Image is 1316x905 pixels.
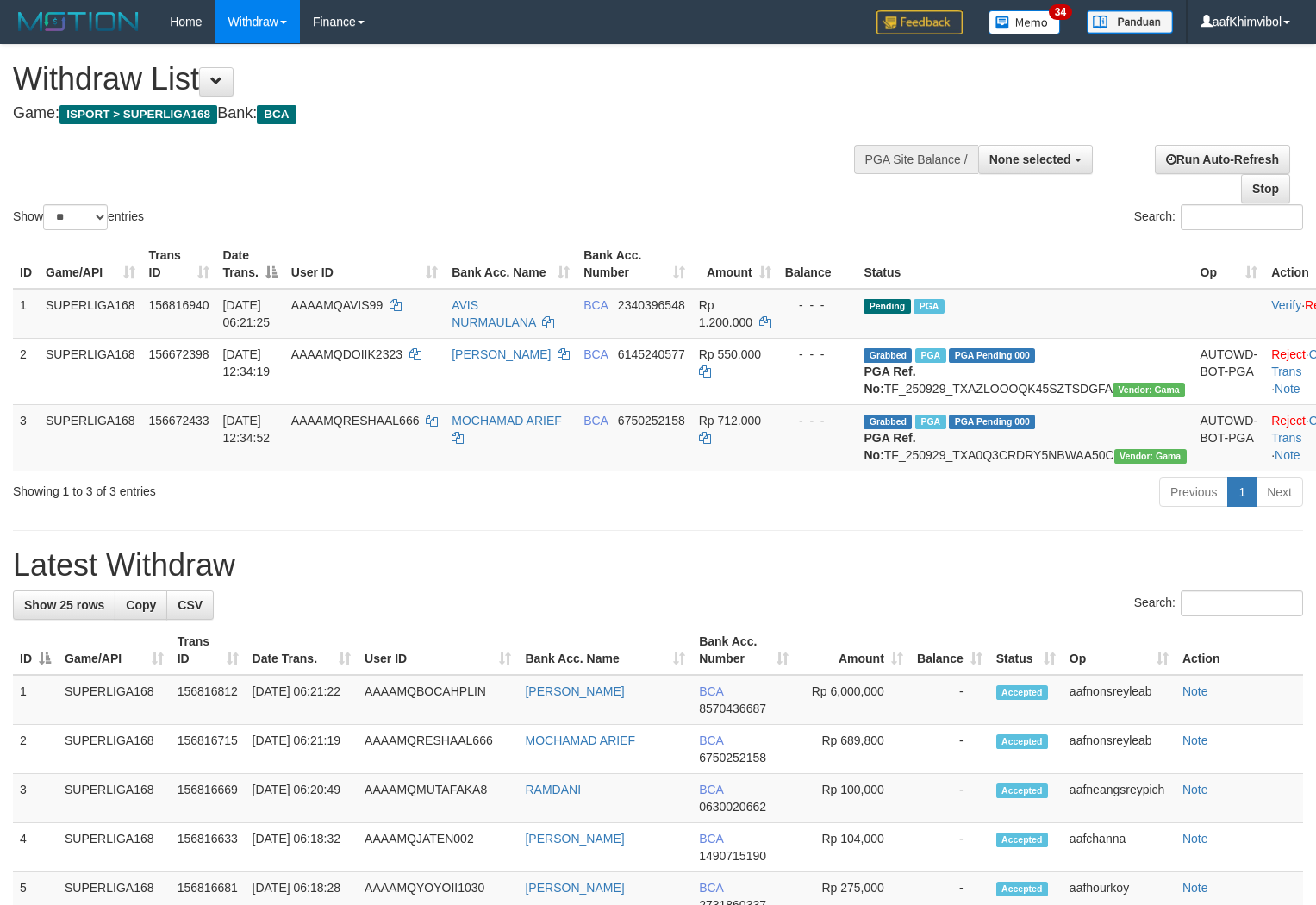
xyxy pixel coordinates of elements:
[785,346,851,363] div: - - -
[223,298,271,329] span: [DATE] 06:21:25
[1181,204,1303,230] input: Search:
[1227,477,1257,507] a: 1
[291,347,402,361] span: AAAAMQDOIIK2323
[59,105,217,124] span: ISPORT > SUPERLIGA168
[13,590,115,620] a: Show 25 rows
[996,833,1048,847] span: Accepted
[1159,477,1228,507] a: Previous
[291,414,420,428] span: AAAAMQRESHAAL666
[58,725,171,774] td: SUPERLIGA168
[13,774,58,823] td: 3
[854,145,978,174] div: PGA Site Balance /
[618,414,685,428] span: Copy 6750252158 to clipboard
[223,347,271,378] span: [DATE] 12:34:19
[989,10,1061,34] img: Button%20Memo.svg
[1275,448,1300,462] a: Note
[876,10,963,34] img: Feedback.jpg
[699,751,766,765] span: Copy 6750252158 to clipboard
[1271,347,1306,361] a: Reject
[358,823,518,872] td: AAAAMQJATEN002
[1182,684,1208,698] a: Note
[13,62,860,97] h1: Withdraw List
[1063,675,1176,725] td: aafnonsreyleab
[949,348,1035,363] span: PGA Pending
[618,347,685,361] span: Copy 6145240577 to clipboard
[126,598,156,612] span: Copy
[1271,414,1306,428] a: Reject
[1134,204,1303,230] label: Search:
[910,626,989,675] th: Balance: activate to sort column ascending
[223,414,271,445] span: [DATE] 12:34:52
[795,626,910,675] th: Amount: activate to sort column ascending
[1256,477,1303,507] a: Next
[699,684,723,698] span: BCA
[914,299,944,314] span: Marked by aafnonsreyleab
[1063,823,1176,872] td: aafchanna
[699,702,766,715] span: Copy 8570436687 to clipboard
[358,675,518,725] td: AAAAMQBOCAHPLIN
[915,415,945,429] span: Marked by aafsoycanthlai
[39,240,142,289] th: Game/API: activate to sort column ascending
[618,298,685,312] span: Copy 2340396548 to clipboard
[699,881,723,895] span: BCA
[1063,774,1176,823] td: aafneangsreypich
[166,590,214,620] a: CSV
[583,414,608,428] span: BCA
[149,298,209,312] span: 156816940
[778,240,858,289] th: Balance
[518,626,692,675] th: Bank Acc. Name: activate to sort column ascending
[1181,590,1303,616] input: Search:
[1182,881,1208,895] a: Note
[257,105,296,124] span: BCA
[1087,10,1173,34] img: panduan.png
[525,733,635,747] a: MOCHAMAD ARIEF
[1194,404,1265,471] td: AUTOWD-BOT-PGA
[171,823,246,872] td: 156816633
[171,626,246,675] th: Trans ID: activate to sort column ascending
[949,415,1035,429] span: PGA Pending
[171,725,246,774] td: 156816715
[1134,590,1303,616] label: Search:
[864,415,912,429] span: Grabbed
[785,412,851,429] div: - - -
[13,240,39,289] th: ID
[291,298,383,312] span: AAAAMQAVIS99
[864,348,912,363] span: Grabbed
[58,626,171,675] th: Game/API: activate to sort column ascending
[910,774,989,823] td: -
[58,675,171,725] td: SUPERLIGA168
[699,347,761,361] span: Rp 550.000
[996,783,1048,798] span: Accepted
[795,774,910,823] td: Rp 100,000
[785,296,851,314] div: - - -
[692,626,795,675] th: Bank Acc. Number: activate to sort column ascending
[246,725,359,774] td: [DATE] 06:21:19
[525,881,624,895] a: [PERSON_NAME]
[857,404,1193,471] td: TF_250929_TXA0Q3CRDRY5NBWAA50C
[996,734,1048,749] span: Accepted
[864,365,915,396] b: PGA Ref. No:
[699,832,723,846] span: BCA
[13,404,39,471] td: 3
[171,774,246,823] td: 156816669
[171,675,246,725] td: 156816812
[39,404,142,471] td: SUPERLIGA168
[583,347,608,361] span: BCA
[525,684,624,698] a: [PERSON_NAME]
[452,414,562,428] a: MOCHAMAD ARIEF
[978,145,1093,174] button: None selected
[216,240,284,289] th: Date Trans.: activate to sort column descending
[13,823,58,872] td: 4
[39,289,142,339] td: SUPERLIGA168
[989,626,1063,675] th: Status: activate to sort column ascending
[13,675,58,725] td: 1
[699,783,723,796] span: BCA
[1063,626,1176,675] th: Op: activate to sort column ascending
[149,414,209,428] span: 156672433
[358,774,518,823] td: AAAAMQMUTAFAKA8
[989,153,1071,166] span: None selected
[358,725,518,774] td: AAAAMQRESHAAL666
[699,414,761,428] span: Rp 712.000
[864,299,910,314] span: Pending
[452,298,535,329] a: AVIS NURMAULANA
